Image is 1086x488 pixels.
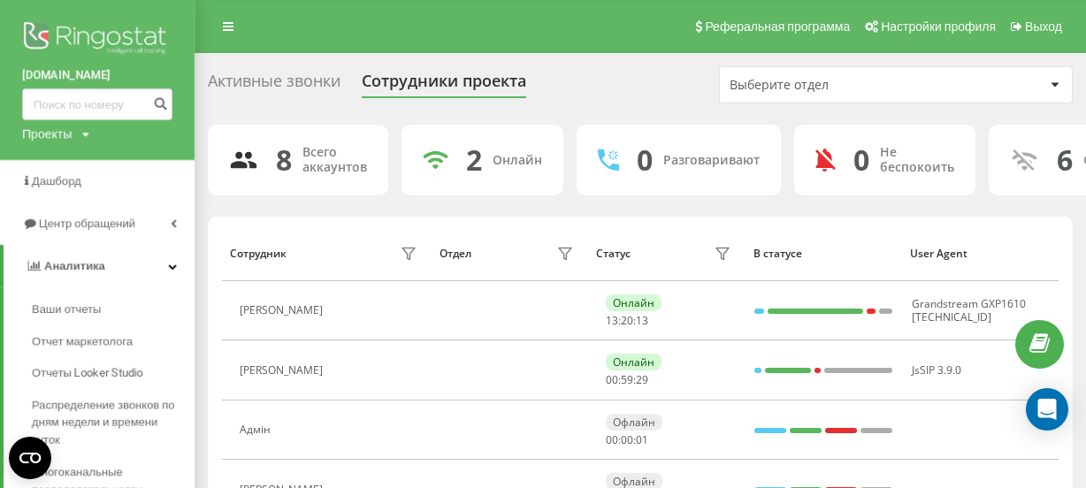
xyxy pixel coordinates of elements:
[276,143,292,177] div: 8
[9,437,51,479] button: Open CMP widget
[240,423,275,436] div: Адмін
[596,248,631,260] div: Статус
[32,389,195,456] a: Распределение звонков по дням недели и времени суток
[1057,143,1073,177] div: 6
[606,432,618,447] span: 00
[636,372,648,387] span: 29
[230,248,287,260] div: Сотрудник
[240,304,327,316] div: [PERSON_NAME]
[39,217,135,230] span: Центр обращений
[606,374,648,386] div: : :
[240,364,327,377] div: [PERSON_NAME]
[1026,388,1068,431] div: Open Intercom Messenger
[621,313,633,328] span: 20
[881,19,996,34] span: Настройки профиля
[208,72,340,99] div: Активные звонки
[636,313,648,328] span: 13
[606,372,618,387] span: 00
[32,357,195,389] a: Отчеты Looker Studio
[730,78,941,93] div: Выберите отдел
[32,332,133,350] span: Отчет маркетолога
[606,354,662,370] div: Онлайн
[22,88,172,120] input: Поиск по номеру
[44,259,105,272] span: Аналитика
[606,434,648,446] div: : :
[910,248,1051,260] div: User Agent
[912,296,1026,324] span: Grandstream GXP1610 [TECHNICAL_ID]
[466,143,482,177] div: 2
[705,19,850,34] span: Реферальная программа
[621,432,633,447] span: 00
[440,248,471,260] div: Отдел
[880,145,954,175] div: Не беспокоить
[912,362,961,377] span: JsSIP 3.9.0
[32,294,195,325] a: Ваши отчеты
[493,153,542,168] div: Онлайн
[22,18,172,62] img: Ringostat logo
[362,72,526,99] div: Сотрудники проекта
[302,145,367,175] div: Всего аккаунтов
[32,396,186,449] span: Распределение звонков по дням недели и времени суток
[606,294,662,311] div: Онлайн
[606,315,648,327] div: : :
[32,325,195,357] a: Отчет маркетолога
[606,313,618,328] span: 13
[4,245,195,287] a: Аналитика
[32,364,143,382] span: Отчеты Looker Studio
[32,174,81,187] span: Дашборд
[22,66,172,84] a: [DOMAIN_NAME]
[853,143,869,177] div: 0
[32,301,101,318] span: Ваши отчеты
[606,414,662,431] div: Офлайн
[753,248,894,260] div: В статусе
[663,153,760,168] div: Разговаривают
[1025,19,1062,34] span: Выход
[636,432,648,447] span: 01
[621,372,633,387] span: 59
[637,143,653,177] div: 0
[22,125,72,142] div: Проекты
